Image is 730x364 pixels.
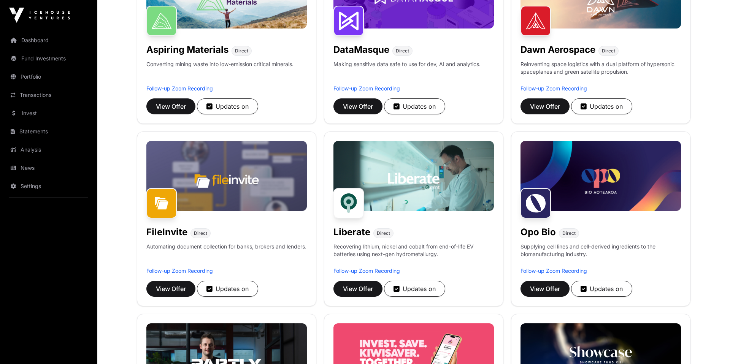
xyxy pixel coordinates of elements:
div: Updates on [581,284,623,293]
a: Follow-up Zoom Recording [521,85,587,92]
img: Aspiring Materials [146,6,177,36]
p: Converting mining waste into low-emission critical minerals. [146,60,294,85]
button: Updates on [197,98,258,114]
img: File-Invite-Banner.jpg [146,141,307,211]
a: Transactions [6,87,91,103]
h1: Liberate [333,226,370,238]
span: View Offer [530,102,560,111]
a: Analysis [6,141,91,158]
p: Supplying cell lines and cell-derived ingredients to the biomanufacturing industry. [521,243,681,258]
span: View Offer [343,284,373,293]
img: DataMasque [333,6,364,36]
img: Opo-Bio-Banner.jpg [521,141,681,211]
span: Direct [377,230,390,236]
button: View Offer [146,98,195,114]
a: Dashboard [6,32,91,49]
img: Opo Bio [521,188,551,218]
h1: Opo Bio [521,226,556,238]
h1: Dawn Aerospace [521,44,595,56]
span: Direct [396,48,409,54]
span: Direct [602,48,615,54]
h1: Aspiring Materials [146,44,229,56]
img: Dawn Aerospace [521,6,551,36]
a: Fund Investments [6,50,91,67]
button: Updates on [384,281,445,297]
span: Direct [235,48,248,54]
button: View Offer [333,281,382,297]
div: Updates on [206,284,249,293]
a: Follow-up Zoom Recording [333,85,400,92]
p: Automating document collection for banks, brokers and lenders. [146,243,306,267]
iframe: Chat Widget [692,328,730,364]
button: View Offer [521,281,570,297]
div: Updates on [206,102,249,111]
a: News [6,160,91,176]
p: Reinventing space logistics with a dual platform of hypersonic spaceplanes and green satellite pr... [521,60,681,85]
span: View Offer [343,102,373,111]
img: Liberate-Banner.jpg [333,141,494,211]
img: FileInvite [146,188,177,218]
a: Follow-up Zoom Recording [146,85,213,92]
h1: DataMasque [333,44,389,56]
a: Statements [6,123,91,140]
a: Follow-up Zoom Recording [146,267,213,274]
p: Making sensitive data safe to use for dev, AI and analytics. [333,60,481,85]
h1: FileInvite [146,226,187,238]
button: View Offer [333,98,382,114]
button: View Offer [521,98,570,114]
span: View Offer [156,284,186,293]
a: Portfolio [6,68,91,85]
a: Invest [6,105,91,122]
span: Direct [194,230,207,236]
div: Updates on [394,284,436,293]
button: Updates on [571,98,632,114]
button: Updates on [197,281,258,297]
a: Follow-up Zoom Recording [333,267,400,274]
button: Updates on [384,98,445,114]
div: Updates on [581,102,623,111]
div: Updates on [394,102,436,111]
a: Settings [6,178,91,195]
span: View Offer [530,284,560,293]
span: Direct [562,230,576,236]
button: View Offer [146,281,195,297]
a: Follow-up Zoom Recording [521,267,587,274]
p: Recovering lithium, nickel and cobalt from end-of-life EV batteries using next-gen hydrometallurgy. [333,243,494,267]
img: Icehouse Ventures Logo [9,8,70,23]
img: Liberate [333,188,364,218]
button: Updates on [571,281,632,297]
span: View Offer [156,102,186,111]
